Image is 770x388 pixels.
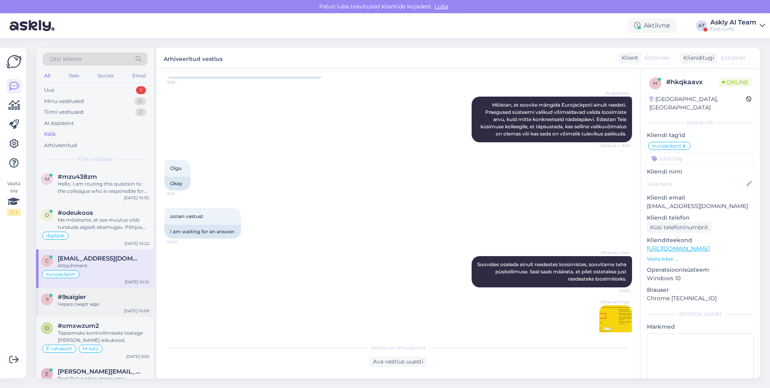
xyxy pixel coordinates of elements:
div: [DATE] 9:55 [126,354,149,360]
div: All [43,71,52,81]
p: Operatsioonisüsteem [647,266,754,274]
div: Kõik [44,130,56,138]
span: Pillemari Paal [600,250,630,256]
span: cami_df@yahoo.com [58,255,141,262]
span: m [45,176,49,182]
div: 2 / 3 [6,209,21,216]
div: 1 [136,86,146,94]
div: Klient [618,54,638,62]
p: Märkmed [647,323,754,331]
span: Mõistan, et soovite mängida Eurojackpoti ainult reedeti. Praegused süsteemi valikud võimaldavad v... [480,102,628,137]
div: Kliendi info [647,119,754,126]
div: Eesti Loto [710,26,756,32]
span: Pillemari Paal [599,299,629,305]
div: AT [696,20,707,31]
div: [PERSON_NAME] [647,311,754,318]
div: [DATE] 10:30 [124,195,149,201]
span: c [45,258,49,264]
img: Askly Logo [6,54,22,69]
p: Chrome [TECHNICAL_ID] [647,294,754,303]
div: Attachment [58,262,149,269]
a: Askly AI TeamEesti Loto [710,19,765,32]
p: Brauser [647,286,754,294]
div: Vaata siia [6,180,21,216]
input: Lisa tag [647,152,754,164]
div: Täpsemaks kontrollimiseks teatage [PERSON_NAME] isikukood. [58,329,149,344]
span: eurojackpot [46,272,75,277]
p: Vaata edasi ... [647,255,754,263]
div: Через смарт иде [58,301,149,308]
span: #mzu438zm [58,173,97,180]
div: I am waiting for an answer. [164,225,241,238]
span: evelin.loondre.avald@gmail.com [58,368,141,375]
span: Nähtud ✓ 9:59 [600,143,630,149]
div: Uus [44,86,54,94]
span: eurojackpot [652,143,681,148]
span: M-loto [83,346,99,351]
span: #9saigier [58,293,86,301]
div: Küsi telefoninumbrit [647,222,711,233]
span: 9 [46,296,49,302]
span: o [45,325,49,331]
span: e [45,371,49,377]
span: Otsi kliente [50,55,82,63]
span: Kõik vestlused [78,156,113,163]
div: [DATE] 10:10 [125,279,149,285]
span: 9:59 [167,191,197,197]
span: Olgu [170,165,182,171]
div: Ava vestlus uuesti [370,356,427,367]
div: Askly AI Team [710,19,756,26]
div: AI Assistent [44,119,74,127]
div: Minu vestlused [44,97,84,105]
p: Kliendi email [647,194,754,202]
span: #omxwzum2 [58,322,99,329]
p: Kliendi nimi [647,168,754,176]
a: [URL][DOMAIN_NAME] [647,245,710,252]
p: Kliendi telefon [647,214,754,222]
span: #odeukoos [58,209,93,216]
span: digilipik [46,233,65,238]
span: 10:00 [167,239,197,245]
div: 2 [135,108,146,116]
div: Tiimi vestlused [44,108,83,116]
span: Soovides osaleda ainult reedestes loosimistes, soovitame teha püsitellimuse. Seal saab määrata, e... [477,261,628,282]
div: [DATE] 10:09 [124,308,149,314]
div: Aktiivne [628,18,677,33]
div: # hkqkaavx [666,77,719,87]
p: [EMAIL_ADDRESS][DOMAIN_NAME] [647,202,754,210]
span: ootan vastust [170,213,203,219]
div: Email [131,71,148,81]
span: Luba [432,3,451,10]
span: o [45,212,49,218]
span: Estonian [645,54,669,62]
span: AI Assistent [600,90,630,96]
span: h [653,80,657,86]
div: 0 [134,97,146,105]
span: Estonian [721,54,746,62]
span: Vestlus on arhiveeritud [371,344,426,352]
span: E-rahakott [46,346,72,351]
p: Kliendi tag'id [647,131,754,139]
div: [DATE] 10:22 [124,240,149,247]
span: 9:59 [167,79,197,85]
span: Online [719,78,752,87]
div: [GEOGRAPHIC_DATA], [GEOGRAPHIC_DATA] [649,95,746,112]
img: Attachment [600,305,632,337]
div: Hello, I am routing this question to the colleague who is responsible for this topic. The reply m... [58,180,149,195]
p: Klienditeekond [647,236,754,245]
div: Okay [164,177,190,190]
div: Klienditugi [680,54,714,62]
div: Arhiveeritud [44,141,77,150]
div: Me mõistame, et see muutus võib tunduda algselt ebamugav. Põhjus, miks me paberlipikutest loobume... [58,216,149,231]
input: Lisa nimi [647,180,745,188]
span: 10:09 [600,288,630,294]
div: Socials [96,71,115,81]
p: Windows 10 [647,274,754,283]
label: Arhiveeritud vestlus [164,53,223,63]
div: Web [67,71,81,81]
